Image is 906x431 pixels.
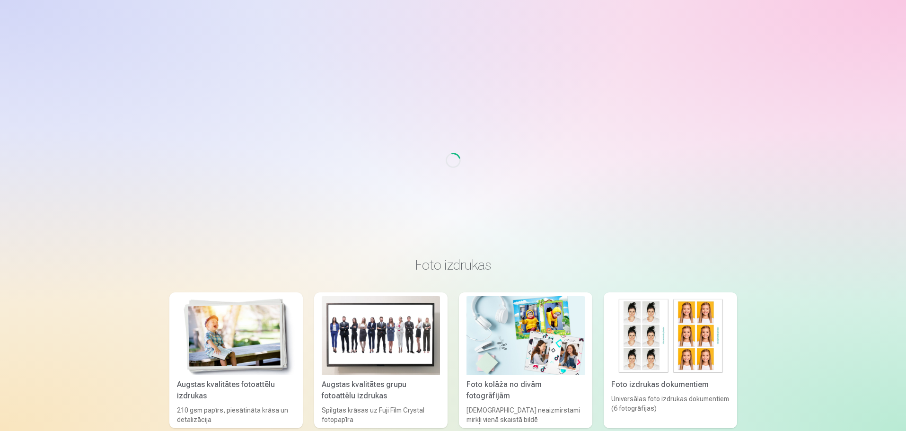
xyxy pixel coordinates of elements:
div: Universālas foto izdrukas dokumentiem (6 fotogrāfijas) [607,394,733,424]
div: Augstas kvalitātes fotoattēlu izdrukas [173,379,299,402]
a: Augstas kvalitātes grupu fotoattēlu izdrukasAugstas kvalitātes grupu fotoattēlu izdrukasSpilgtas ... [314,292,448,428]
div: Augstas kvalitātes grupu fotoattēlu izdrukas [318,379,444,402]
div: Foto kolāža no divām fotogrāfijām [463,379,589,402]
a: Foto izdrukas dokumentiemFoto izdrukas dokumentiemUniversālas foto izdrukas dokumentiem (6 fotogr... [604,292,737,428]
img: Augstas kvalitātes fotoattēlu izdrukas [177,296,295,375]
div: Spilgtas krāsas uz Fuji Film Crystal fotopapīra [318,405,444,424]
div: Foto izdrukas dokumentiem [607,379,733,390]
div: [DEMOGRAPHIC_DATA] neaizmirstami mirkļi vienā skaistā bildē [463,405,589,424]
img: Augstas kvalitātes grupu fotoattēlu izdrukas [322,296,440,375]
h3: Foto izdrukas [177,256,730,273]
img: Foto izdrukas dokumentiem [611,296,730,375]
a: Augstas kvalitātes fotoattēlu izdrukasAugstas kvalitātes fotoattēlu izdrukas210 gsm papīrs, piesā... [169,292,303,428]
img: Foto kolāža no divām fotogrāfijām [466,296,585,375]
a: Foto kolāža no divām fotogrāfijāmFoto kolāža no divām fotogrāfijām[DEMOGRAPHIC_DATA] neaizmirstam... [459,292,592,428]
div: 210 gsm papīrs, piesātināta krāsa un detalizācija [173,405,299,424]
